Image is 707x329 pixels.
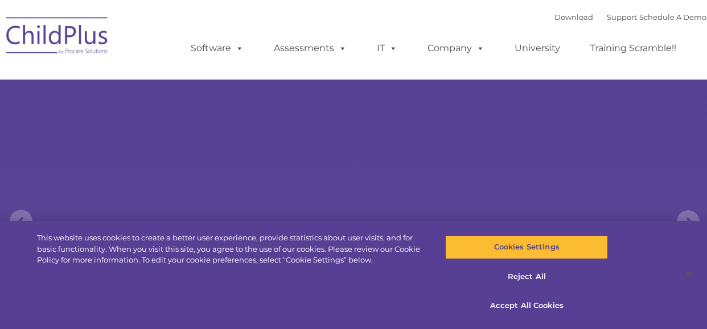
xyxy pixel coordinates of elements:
a: Download [554,13,593,22]
a: Training Scramble!! [579,37,688,60]
a: IT [365,37,409,60]
button: Cookies Settings [445,235,608,259]
button: Reject All [445,265,608,289]
a: Software [179,37,255,60]
img: ChildPlus by Procare Solutions [1,9,114,66]
a: Schedule A Demo [639,13,706,22]
button: Accept All Cookies [445,294,608,318]
a: Company [416,37,496,60]
a: Support [607,13,637,22]
div: This website uses cookies to create a better user experience, provide statistics about user visit... [37,232,424,266]
a: University [503,37,572,60]
a: Assessments [262,37,358,60]
font: | [554,13,706,22]
button: Close [676,261,701,286]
